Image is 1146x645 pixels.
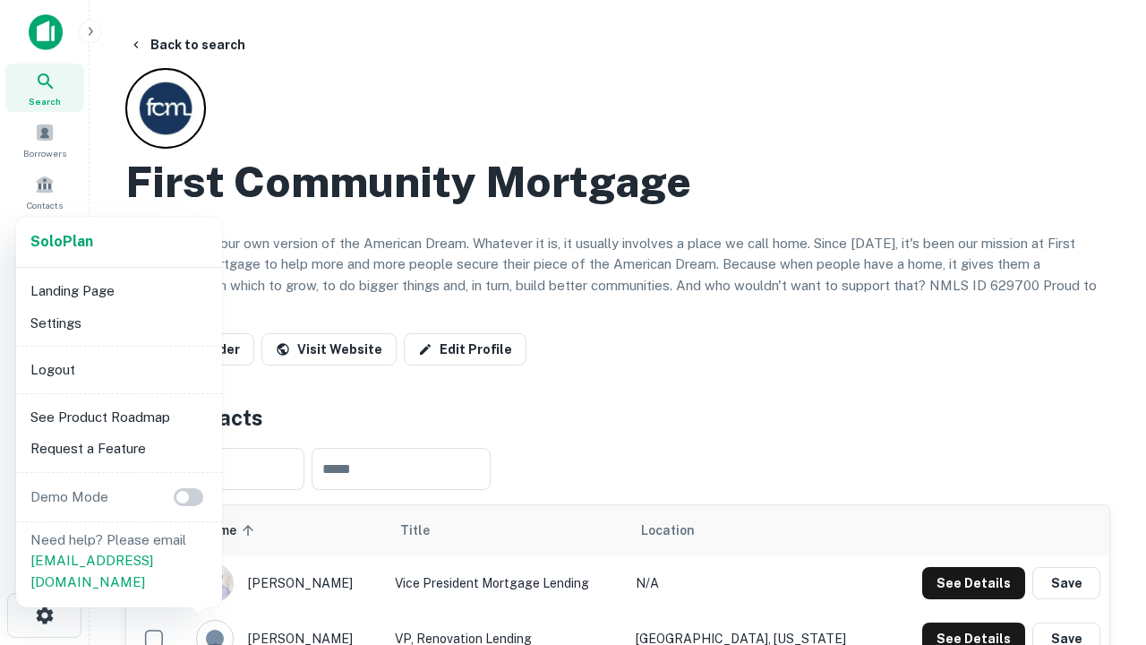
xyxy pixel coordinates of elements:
p: Need help? Please email [30,529,208,593]
iframe: Chat Widget [1056,444,1146,530]
a: SoloPlan [30,231,93,253]
strong: Solo Plan [30,233,93,250]
a: [EMAIL_ADDRESS][DOMAIN_NAME] [30,553,153,589]
p: Demo Mode [23,486,115,508]
li: Settings [23,307,215,340]
li: Landing Page [23,275,215,307]
li: Request a Feature [23,433,215,465]
li: Logout [23,354,215,386]
li: See Product Roadmap [23,401,215,434]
